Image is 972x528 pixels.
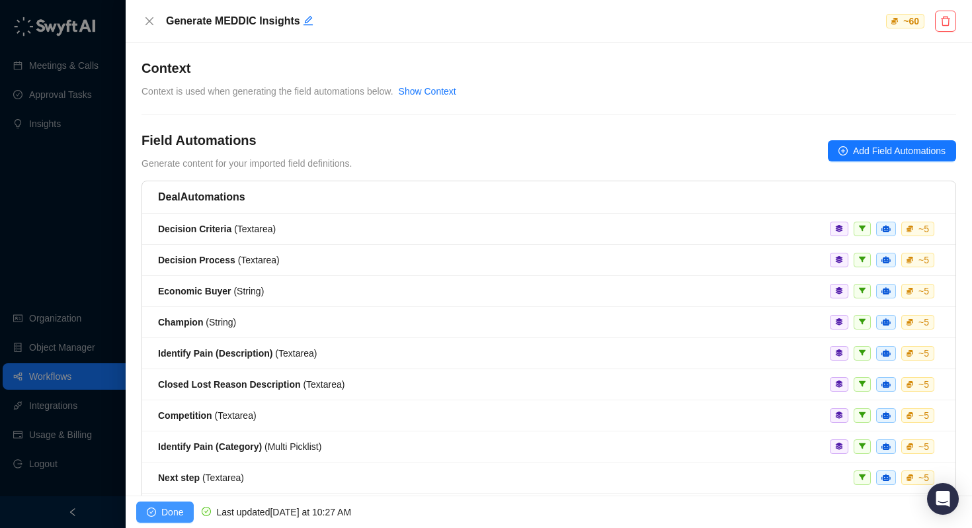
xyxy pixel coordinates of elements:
div: ~ 5 [916,347,932,360]
div: ~ 5 [916,471,932,484]
span: edit [303,15,313,26]
span: Done [161,505,183,519]
div: ~ 5 [916,409,932,422]
span: ( Textarea ) [158,379,344,390]
button: Edit [303,13,313,29]
div: ~ 5 [916,378,932,391]
span: delete [940,16,951,26]
strong: Champion [158,317,203,328]
span: plus-circle [838,146,848,155]
strong: Next step [158,472,200,483]
div: ~ 5 [916,222,932,236]
span: ( Textarea ) [158,255,280,265]
button: Add Field Automations [828,140,956,161]
span: Add Field Automations [853,144,946,158]
span: close [144,16,155,26]
div: Open Intercom Messenger [927,483,959,515]
strong: Closed Lost Reason Description [158,379,300,390]
strong: Competition [158,410,212,421]
h4: Context [142,59,956,77]
span: ( String ) [158,317,236,328]
span: check-circle [202,507,211,516]
strong: Economic Buyer [158,286,231,296]
h4: Field Automations [142,131,352,150]
div: ~ 5 [916,285,932,298]
div: ~ 5 [916,440,932,453]
span: Last updated [DATE] at 10:27 AM [216,507,351,517]
span: Context is used when generating the field automations below. [142,86,393,97]
h5: Generate MEDDIC Insights [166,13,883,29]
h5: Deal Automations [158,189,940,205]
strong: Identify Pain (Description) [158,348,272,359]
span: ( Textarea ) [158,472,244,483]
strong: Decision Process [158,255,235,265]
span: ( Textarea ) [158,410,257,421]
strong: Decision Criteria [158,224,231,234]
button: Close [142,13,157,29]
button: Done [136,502,194,523]
span: ( String ) [158,286,264,296]
div: ~ 5 [916,316,932,329]
span: ( Textarea ) [158,348,317,359]
div: ~ 5 [916,253,932,267]
span: ( Multi Picklist ) [158,441,321,452]
span: ( Textarea ) [158,224,276,234]
span: Generate content for your imported field definitions. [142,158,352,169]
a: Show Context [399,86,456,97]
span: check-circle [147,507,156,517]
div: ~ 60 [901,15,922,28]
strong: Identify Pain (Category) [158,441,262,452]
